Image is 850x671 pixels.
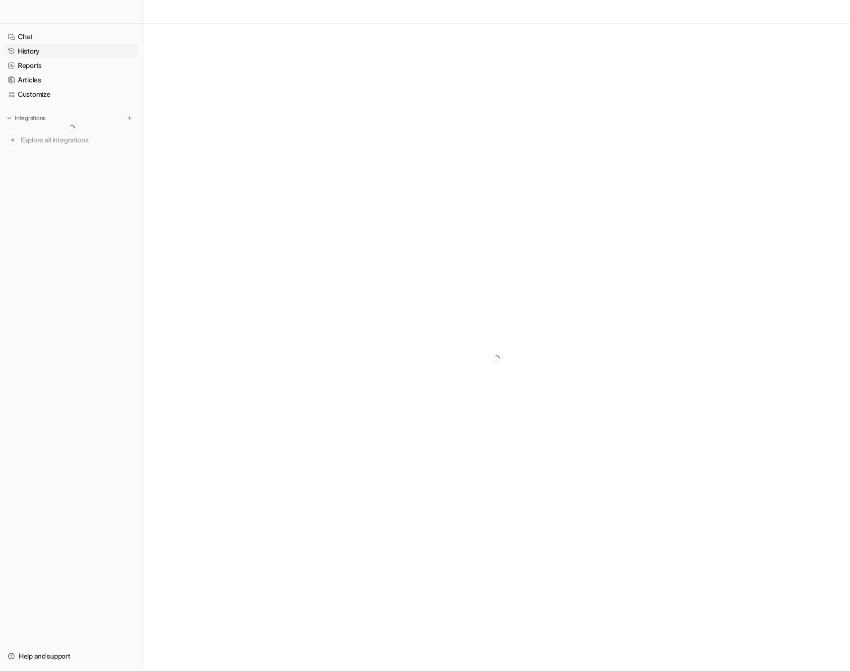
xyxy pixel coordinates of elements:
a: Reports [4,59,138,72]
a: Explore all integrations [4,133,138,147]
span: Explore all integrations [21,132,134,148]
a: Help and support [4,649,138,663]
a: Chat [4,30,138,44]
img: explore all integrations [8,135,18,145]
a: Articles [4,73,138,87]
a: Customize [4,87,138,101]
p: Integrations [15,114,46,122]
img: expand menu [6,115,13,122]
img: menu_add.svg [126,115,133,122]
button: Integrations [4,113,49,123]
a: History [4,44,138,58]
